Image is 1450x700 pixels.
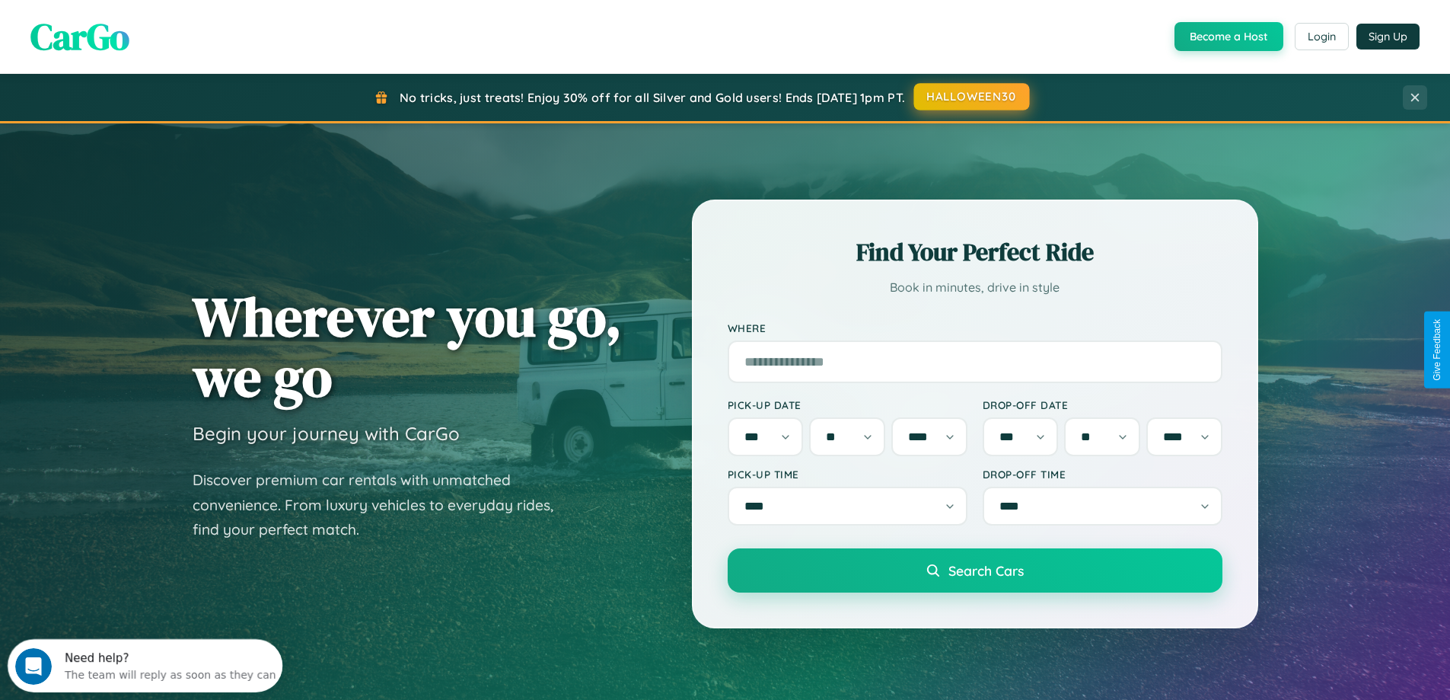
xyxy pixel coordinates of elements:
[193,286,622,407] h1: Wherever you go, we go
[728,548,1222,593] button: Search Cars
[1174,22,1283,51] button: Become a Host
[728,468,967,481] label: Pick-up Time
[15,648,52,685] iframe: Intercom live chat
[1295,23,1349,50] button: Login
[193,468,573,542] p: Discover premium car rentals with unmatched convenience. From luxury vehicles to everyday rides, ...
[1356,24,1420,50] button: Sign Up
[1432,319,1442,381] div: Give Feedback
[728,235,1222,269] h2: Find Your Perfect Ride
[193,422,460,445] h3: Begin your journey with CarGo
[983,468,1222,481] label: Drop-off Time
[6,6,283,48] div: Open Intercom Messenger
[57,25,269,41] div: The team will reply as soon as they can
[57,13,269,25] div: Need help?
[728,276,1222,299] p: Book in minutes, drive in style
[948,562,1024,579] span: Search Cars
[728,398,967,411] label: Pick-up Date
[728,321,1222,334] label: Where
[983,398,1222,411] label: Drop-off Date
[914,83,1030,110] button: HALLOWEEN30
[30,11,129,62] span: CarGo
[8,639,282,692] iframe: Intercom live chat discovery launcher
[400,90,905,105] span: No tricks, just treats! Enjoy 30% off for all Silver and Gold users! Ends [DATE] 1pm PT.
